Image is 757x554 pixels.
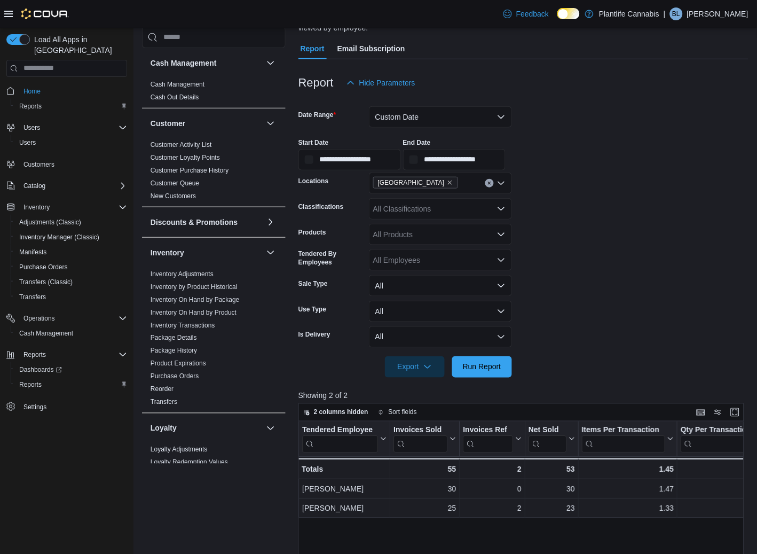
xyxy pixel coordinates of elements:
[373,177,458,189] span: Calgary - University District
[151,118,185,129] h3: Customer
[264,246,277,259] button: Inventory
[19,138,36,147] span: Users
[151,217,262,228] button: Discounts & Promotions
[11,275,131,290] button: Transfers (Classic)
[712,406,724,419] button: Display options
[151,118,262,129] button: Customer
[151,360,206,368] a: Product Expirations
[393,425,456,452] button: Invoices Sold
[151,360,206,368] span: Product Expirations
[30,34,127,56] span: Load All Apps in [GEOGRAPHIC_DATA]
[15,231,104,244] a: Inventory Manager (Classic)
[23,182,45,190] span: Catalog
[463,425,521,452] button: Invoices Ref
[151,373,199,380] a: Purchase Orders
[298,149,401,170] input: Press the down key to open a popover containing a calendar.
[15,276,77,288] a: Transfers (Classic)
[151,166,229,175] span: Customer Purchase History
[151,334,197,342] span: Package Details
[302,463,387,476] div: Totals
[151,154,220,161] a: Customer Loyalty Points
[264,57,277,69] button: Cash Management
[2,347,131,362] button: Reports
[23,203,50,212] span: Inventory
[151,322,215,329] a: Inventory Transactions
[151,446,208,454] a: Loyalty Adjustments
[599,7,659,20] p: Plantlife Cannabis
[23,123,40,132] span: Users
[19,85,45,98] a: Home
[151,446,208,454] span: Loyalty Adjustments
[528,463,574,476] div: 53
[463,463,521,476] div: 2
[151,192,196,200] span: New Customers
[19,121,127,134] span: Users
[15,363,127,376] span: Dashboards
[15,100,127,113] span: Reports
[393,425,447,452] div: Invoices Sold
[15,231,127,244] span: Inventory Manager (Classic)
[581,463,674,476] div: 1.45
[15,246,127,259] span: Manifests
[497,256,506,264] button: Open list of options
[19,365,62,374] span: Dashboards
[729,406,742,419] button: Enter fullscreen
[151,283,238,291] span: Inventory by Product Historical
[151,247,184,258] h3: Inventory
[393,425,447,435] div: Invoices Sold
[11,99,131,114] button: Reports
[151,296,240,303] a: Inventory On Hand by Package
[497,205,506,213] button: Open list of options
[142,443,286,473] div: Loyalty
[151,80,204,89] span: Cash Management
[142,78,286,108] div: Cash Management
[447,180,453,186] button: Remove Calgary - University District from selection in this group
[23,160,54,169] span: Customers
[19,263,68,271] span: Purchase Orders
[19,380,42,389] span: Reports
[19,400,127,413] span: Settings
[19,348,127,361] span: Reports
[15,216,127,229] span: Adjustments (Classic)
[581,425,674,452] button: Items Per Transaction
[2,178,131,193] button: Catalog
[15,276,127,288] span: Transfers (Classic)
[463,362,501,372] span: Run Report
[19,84,127,98] span: Home
[529,483,575,496] div: 30
[15,291,127,303] span: Transfers
[11,290,131,305] button: Transfers
[151,309,236,316] a: Inventory On Hand by Product
[582,483,674,496] div: 1.47
[497,230,506,239] button: Open list of options
[403,138,431,147] label: End Date
[142,268,286,413] div: Inventory
[264,422,277,435] button: Loyalty
[19,121,44,134] button: Users
[298,331,330,339] label: Is Delivery
[151,372,199,381] span: Purchase Orders
[151,347,197,355] a: Package History
[15,136,40,149] a: Users
[151,247,262,258] button: Inventory
[23,314,55,323] span: Operations
[19,201,54,214] button: Inventory
[11,260,131,275] button: Purchase Orders
[142,138,286,207] div: Customer
[359,77,415,88] span: Hide Parameters
[369,275,512,296] button: All
[670,7,683,20] div: Bruno Leest
[528,425,574,452] button: Net Sold
[151,93,199,101] a: Cash Out Details
[463,425,512,435] div: Invoices Ref
[393,463,456,476] div: 55
[151,179,199,188] span: Customer Queue
[385,356,445,378] button: Export
[11,135,131,150] button: Users
[15,100,46,113] a: Reports
[151,270,214,278] span: Inventory Adjustments
[11,377,131,392] button: Reports
[298,202,344,211] label: Classifications
[151,399,177,406] a: Transfers
[393,502,456,515] div: 25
